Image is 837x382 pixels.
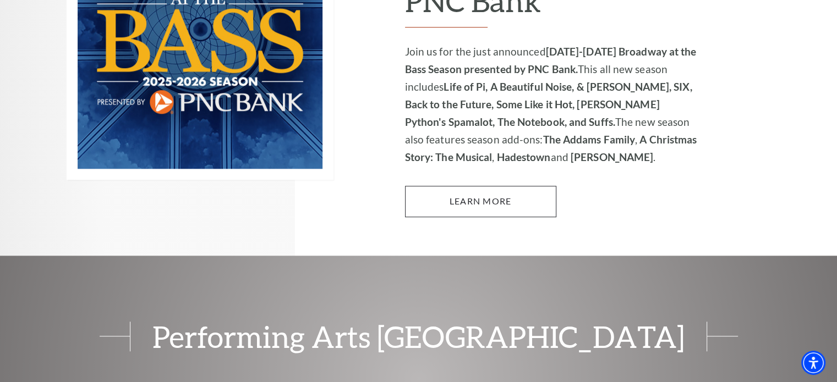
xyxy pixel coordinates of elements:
strong: The Addams Family [543,133,635,146]
a: Learn More 2025-2026 Broadway at the Bass Season presented by PNC Bank [405,186,556,217]
strong: [DATE]-[DATE] Broadway at the Bass Season presented by PNC Bank. [405,45,697,75]
p: Join us for the just announced This all new season includes The new season also features season a... [405,43,699,166]
strong: A Christmas Story: The Musical [405,133,697,163]
div: Accessibility Menu [801,351,825,375]
strong: Life of Pi, A Beautiful Noise, & [PERSON_NAME], SIX, Back to the Future, Some Like it Hot, [PERSO... [405,80,692,128]
strong: Hadestown [497,151,551,163]
span: Performing Arts [GEOGRAPHIC_DATA] [130,322,707,351]
strong: [PERSON_NAME] [571,151,653,163]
